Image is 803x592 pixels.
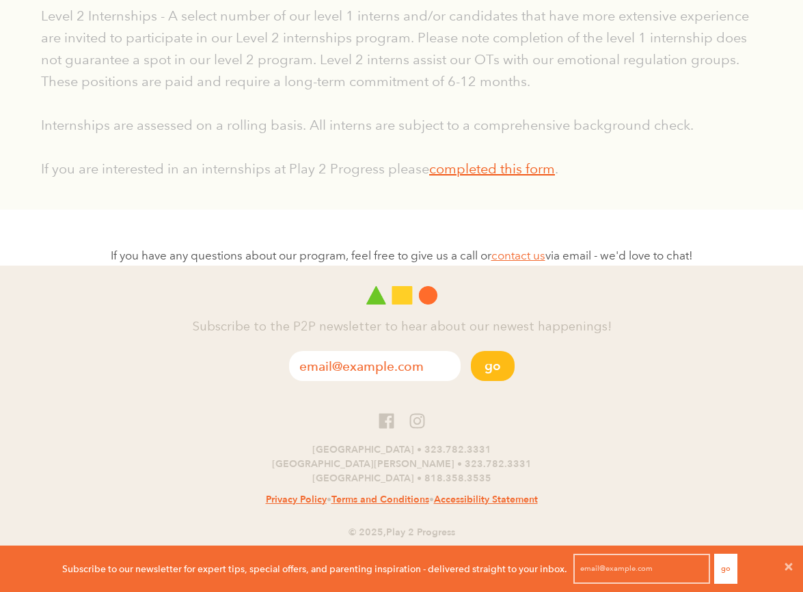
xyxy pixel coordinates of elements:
[331,493,429,506] a: Terms and Conditions
[429,160,555,177] a: completed this form
[573,554,710,584] input: email@example.com
[41,158,762,180] p: If you are interested in an internships at Play 2 Progress please .
[41,5,762,92] p: Level 2 Internships - A select number of our level 1 interns and/or candidates that have more ext...
[471,351,515,381] button: Go
[41,114,762,136] p: Internships are assessed on a rolling basis. All interns are subject to a comprehensive backgroun...
[491,249,545,263] a: contact us
[289,351,461,381] input: email@example.com
[62,561,567,576] p: Subscribe to our newsletter for expert tips, special offers, and parenting inspiration - delivere...
[386,526,455,539] a: Play 2 Progress
[434,493,538,506] a: Accessibility Statement
[266,493,327,506] a: Privacy Policy
[714,554,737,584] button: Go
[366,286,437,305] img: Play 2 Progress logo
